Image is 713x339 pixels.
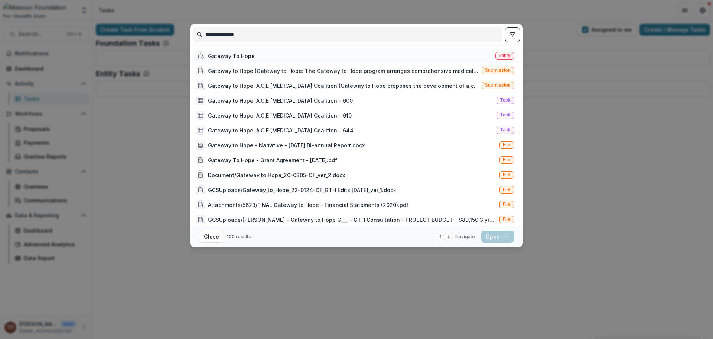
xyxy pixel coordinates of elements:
[503,217,511,222] span: File
[208,201,408,209] div: Attachments/5623/FINAL Gateway to Hope - Financial Statements (2020).pdf
[236,234,251,239] span: results
[208,216,497,224] div: GCSUploads/[PERSON_NAME] - Gateway to Hope G___ - GTH Consultation - PROJECT BUDGET - $89,150 3 y...
[503,157,511,162] span: File
[208,127,354,134] div: Gateway to Hope: A.C.E [MEDICAL_DATA] Coalition - 644
[485,83,511,88] span: Submission
[503,142,511,147] span: File
[500,97,511,103] span: Task
[455,233,475,240] span: Navigate
[503,187,511,192] span: File
[208,52,255,60] div: Gateway To Hope
[208,97,353,105] div: Gateway to Hope: A.C.E [MEDICAL_DATA] Coalition - 600
[227,234,235,239] span: 100
[208,141,365,149] div: Gateway to Hope - Narrative - [DATE] Bi-annual Report.docx
[500,127,511,132] span: Task
[199,231,224,243] button: Close
[481,231,514,243] button: Open
[208,82,479,90] div: Gateway to Hope: A.C.E [MEDICAL_DATA] Coalition (Gateway to Hope proposes the development of a co...
[499,53,511,58] span: Entity
[208,112,352,119] div: Gateway to Hope: A.C.E [MEDICAL_DATA] Coalition - 610
[485,68,511,73] span: Submission
[208,171,345,179] div: Document/Gateway to Hope_20-0305-OF_ver_2.docx
[208,156,337,164] div: Gateway To Hope - Grant Agreement - [DATE].pdf
[500,112,511,118] span: Task
[505,27,520,42] button: toggle filters
[503,202,511,207] span: File
[208,186,396,194] div: GCSUploads/Gateway_to_Hope_22-0124-OF_GTH Edits [DATE]_ver_1.docx
[208,67,479,75] div: Gateway to Hope (Gateway to Hope: The Gateway to Hope program arranges comprehensive medical and ...
[503,172,511,177] span: File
